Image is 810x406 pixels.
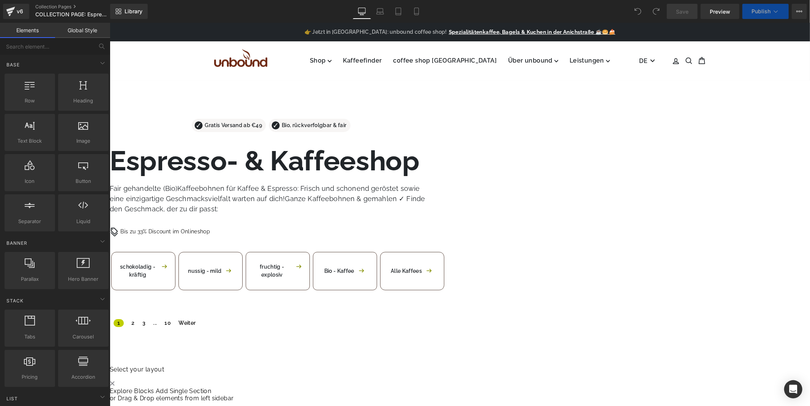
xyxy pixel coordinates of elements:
[742,4,789,19] button: Publish
[110,4,148,19] a: New Library
[69,296,86,304] span: Weiter
[55,23,110,38] a: Global Style
[78,244,123,252] span: nussig - mild
[784,380,802,398] div: Open Intercom Messenger
[6,395,19,402] span: List
[3,4,29,19] a: v6
[60,217,106,225] span: Liquid
[162,99,237,107] p: Bio, rückverfolgbar & fair
[15,6,25,16] div: v6
[630,4,646,19] button: Undo
[55,296,61,304] span: 10
[60,373,106,381] span: Accordion
[393,32,454,44] summary: Über unbound
[136,229,200,268] a: fruchtig - explosiv
[60,97,106,105] span: Heading
[7,97,53,105] span: Row
[227,32,278,44] a: Kaffeefinder
[158,26,543,50] div: Primary
[35,4,123,10] a: Collection Pages
[6,297,24,304] span: Stack
[69,229,133,268] a: nussig - mild
[701,4,739,19] a: Preview
[7,373,53,381] span: Pricing
[4,296,14,304] span: 1
[43,296,47,304] span: ...
[2,229,66,268] a: schokoladig - kräftig
[337,6,506,12] span: Spezialitätenkaffee, Bagels & Kuchen in der Anichstraße ☕🥯🍰
[278,32,393,44] a: coffee shop [GEOGRAPHIC_DATA]
[389,4,407,19] a: Tablet
[270,229,335,268] a: Alle Kaffees
[195,6,337,12] span: 👉 Jetzt in [GEOGRAPHIC_DATA]: unbound coffee shop!
[7,177,53,185] span: Icon
[353,4,371,19] a: Desktop
[22,296,25,304] span: 2
[106,6,594,13] a: 👉 Jetzt in [GEOGRAPHIC_DATA]: unbound coffee shop!Spezialitätenkaffee, Bagels & Kuchen in der Ani...
[752,8,771,14] span: Publish
[33,296,36,304] span: 3
[676,8,688,16] span: Save
[60,137,106,145] span: Image
[85,99,152,107] p: Gratis Versand ab €49
[710,8,730,16] span: Preview
[60,177,106,185] span: Button
[371,4,389,19] a: Laptop
[203,229,267,268] a: Bio - Kaffee
[8,240,59,256] span: schokoladig - kräftig
[215,244,256,252] span: Bio - Kaffee
[143,240,193,256] span: fruchtig - explosiv
[281,244,324,252] span: Alle Kaffees
[35,11,108,17] span: COLLECTION PAGE: Espresso- und Kaffeeshop
[7,275,53,283] span: Parallax
[46,365,101,372] a: Add Single Section
[792,4,807,19] button: More
[407,4,426,19] a: Mobile
[194,32,227,44] summary: Shop
[7,137,53,145] span: Text Block
[6,61,21,68] span: Base
[11,206,100,212] a: Bis zu 33% Discount im Onlineshop
[7,217,53,225] span: Separator
[60,275,106,283] span: Hero Banner
[649,4,664,19] button: Redo
[7,333,53,341] span: Tabs
[60,333,106,341] span: Carousel
[6,239,28,247] span: Banner
[454,32,506,44] summary: Leistungen
[527,34,549,42] button: De
[125,8,142,15] span: Library
[530,35,538,42] span: De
